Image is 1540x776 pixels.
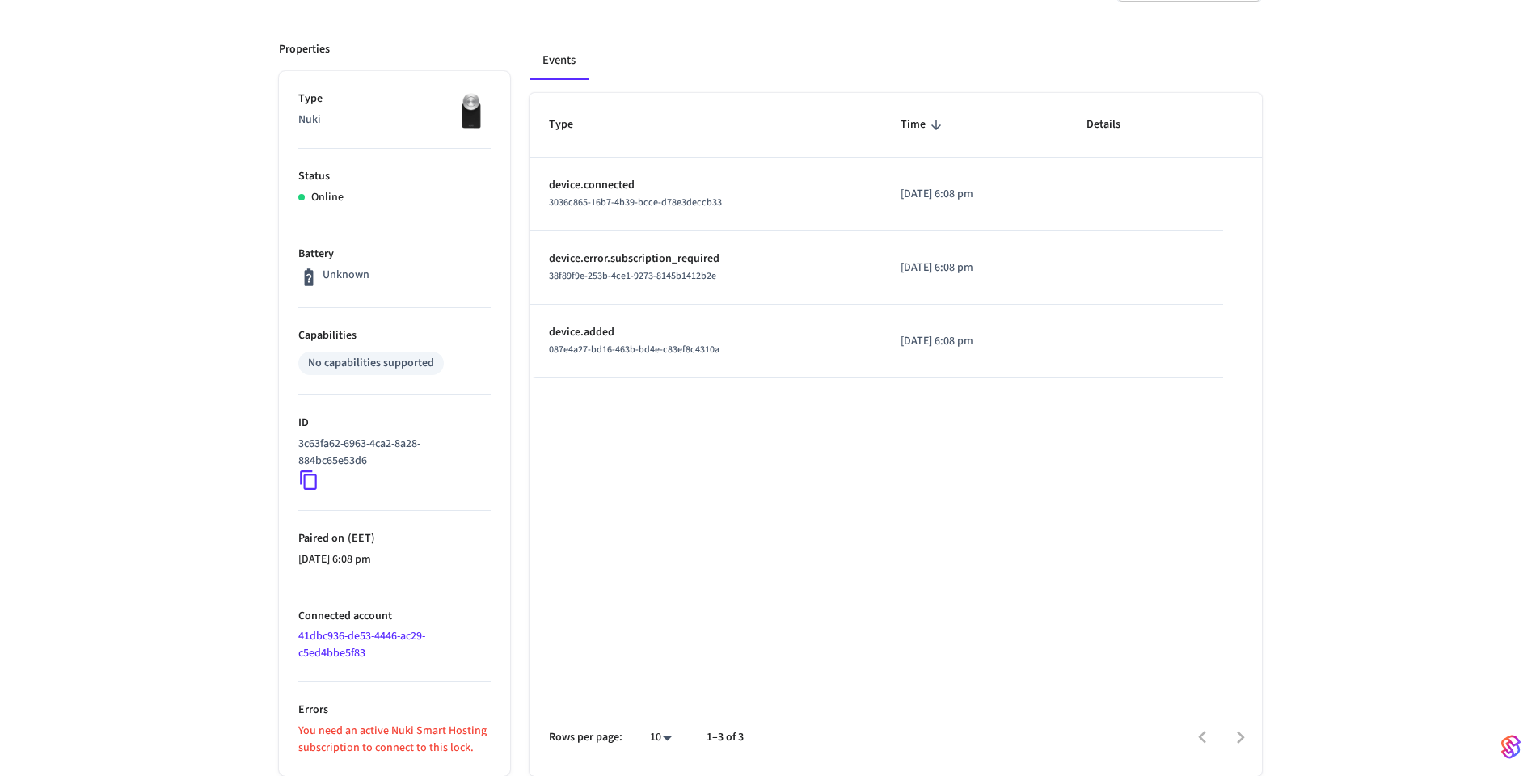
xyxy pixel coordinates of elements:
[450,91,491,131] img: Nuki Smart Lock 3.0 Pro Black, Front
[549,729,622,746] p: Rows per page:
[298,723,491,757] p: You need an active Nuki Smart Hosting subscription to connect to this lock.
[901,112,947,137] span: Time
[298,608,491,625] p: Connected account
[549,112,594,137] span: Type
[530,41,1262,80] div: ant example
[298,436,484,470] p: 3c63fa62-6963-4ca2-8a28-884bc65e53d6
[1501,734,1521,760] img: SeamLogoGradient.69752ec5.svg
[298,112,491,129] p: Nuki
[642,726,681,749] div: 10
[298,91,491,108] p: Type
[298,246,491,263] p: Battery
[298,327,491,344] p: Capabilities
[707,729,744,746] p: 1–3 of 3
[298,551,491,568] p: [DATE] 6:08 pm
[549,177,863,194] p: device.connected
[298,530,491,547] p: Paired on
[323,267,369,284] p: Unknown
[549,324,863,341] p: device.added
[530,41,589,80] button: Events
[901,259,1047,276] p: [DATE] 6:08 pm
[530,93,1262,378] table: sticky table
[549,196,722,209] span: 3036c865-16b7-4b39-bcce-d78e3deccb33
[549,251,863,268] p: device.error.subscription_required
[1086,112,1141,137] span: Details
[901,186,1047,203] p: [DATE] 6:08 pm
[311,189,344,206] p: Online
[308,355,434,372] div: No capabilities supported
[298,168,491,185] p: Status
[279,41,330,58] p: Properties
[298,702,491,719] p: Errors
[549,269,716,283] span: 38f89f9e-253b-4ce1-9273-8145b1412b2e
[901,333,1047,350] p: [DATE] 6:08 pm
[298,415,491,432] p: ID
[344,530,375,546] span: ( EET )
[549,343,719,356] span: 087e4a27-bd16-463b-bd4e-c83ef8c4310a
[298,628,425,661] a: 41dbc936-de53-4446-ac29-c5ed4bbe5f83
